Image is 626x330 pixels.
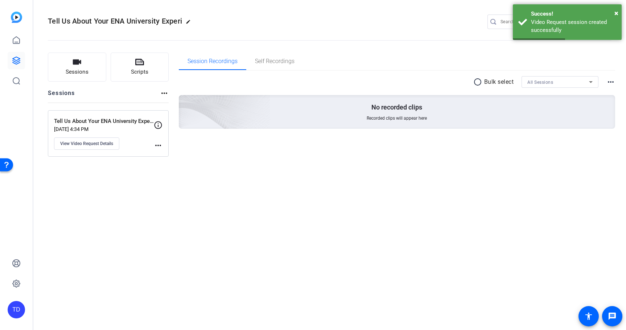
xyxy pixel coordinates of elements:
mat-icon: radio_button_unchecked [473,78,484,86]
mat-icon: more_horiz [606,78,615,86]
p: [DATE] 4:34 PM [54,126,154,132]
h2: Sessions [48,89,75,103]
p: Tell Us About Your ENA University Experience! [54,117,154,125]
button: View Video Request Details [54,137,119,150]
span: Self Recordings [255,58,295,64]
span: Tell Us About Your ENA University Experi [48,17,182,25]
img: blue-gradient.svg [11,12,22,23]
mat-icon: accessibility [584,312,593,321]
button: Sessions [48,53,106,82]
mat-icon: more_horiz [154,141,162,150]
div: TD [8,301,25,318]
span: Recorded clips will appear here [367,115,427,121]
img: embarkstudio-empty-session.png [98,23,271,181]
button: Scripts [111,53,169,82]
p: No recorded clips [371,103,422,112]
span: × [614,9,618,17]
div: Video Request session created successfully [531,18,616,34]
mat-icon: message [608,312,617,321]
mat-icon: edit [186,19,194,28]
span: Scripts [131,68,148,76]
span: All Sessions [527,80,553,85]
span: Sessions [66,68,88,76]
span: View Video Request Details [60,141,113,147]
span: Session Recordings [188,58,238,64]
div: Success! [531,10,616,18]
button: Close [614,8,618,18]
mat-icon: more_horiz [160,89,169,98]
p: Bulk select [484,78,514,86]
input: Search [501,17,566,26]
